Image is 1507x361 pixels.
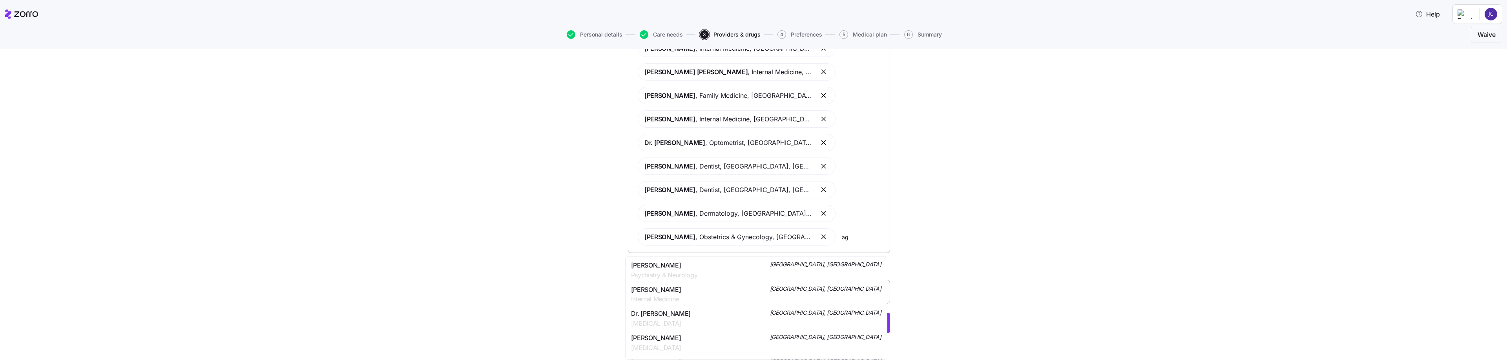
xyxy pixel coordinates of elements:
[1458,9,1473,19] img: Employer logo
[631,333,682,343] span: [PERSON_NAME]
[565,30,622,39] a: Personal details
[653,32,683,37] span: Care needs
[631,309,691,319] span: Dr. [PERSON_NAME]
[777,30,822,39] button: 4Preferences
[640,30,683,39] button: Care needs
[1485,8,1497,20] img: 1cba35d8d565624e59f9523849a83a39
[700,30,761,39] button: 3Providers & drugs
[644,139,705,147] span: Dr. [PERSON_NAME]
[631,294,681,304] span: Internal Medicine
[853,32,887,37] span: Medical plan
[770,309,881,317] span: [GEOGRAPHIC_DATA], [GEOGRAPHIC_DATA]
[631,270,698,280] span: Psychiatry & Neurology
[770,285,881,293] span: [GEOGRAPHIC_DATA], [GEOGRAPHIC_DATA]
[839,30,848,39] span: 5
[644,162,695,170] span: [PERSON_NAME]
[644,92,695,99] span: [PERSON_NAME]
[644,209,695,217] span: [PERSON_NAME]
[842,233,885,241] input: Search your doctors
[644,67,813,77] span: , Internal Medicine , [GEOGRAPHIC_DATA], [GEOGRAPHIC_DATA]
[644,138,813,148] span: , Optometrist , [GEOGRAPHIC_DATA], [GEOGRAPHIC_DATA]
[700,30,709,39] span: 3
[644,68,748,76] span: [PERSON_NAME] [PERSON_NAME]
[918,32,942,37] span: Summary
[1478,30,1496,39] span: Waive
[644,115,695,123] span: [PERSON_NAME]
[791,32,822,37] span: Preferences
[1409,6,1446,22] button: Help
[904,30,913,39] span: 6
[644,185,813,195] span: , Dentist , [GEOGRAPHIC_DATA], [GEOGRAPHIC_DATA]
[638,30,683,39] a: Care needs
[770,260,881,268] span: [GEOGRAPHIC_DATA], [GEOGRAPHIC_DATA]
[839,30,887,39] button: 5Medical plan
[644,232,813,242] span: , Obstetrics & Gynecology , [GEOGRAPHIC_DATA], [GEOGRAPHIC_DATA]
[567,30,622,39] button: Personal details
[644,209,813,218] span: , Dermatology , [GEOGRAPHIC_DATA], [GEOGRAPHIC_DATA]
[1415,9,1440,19] span: Help
[631,343,682,353] span: [MEDICAL_DATA]
[644,114,813,124] span: , Internal Medicine , [GEOGRAPHIC_DATA], [GEOGRAPHIC_DATA]
[631,319,691,328] span: [MEDICAL_DATA]
[631,260,698,270] span: [PERSON_NAME]
[699,30,761,39] a: 3Providers & drugs
[770,333,881,341] span: [GEOGRAPHIC_DATA], [GEOGRAPHIC_DATA]
[904,30,942,39] button: 6Summary
[644,233,695,241] span: [PERSON_NAME]
[644,44,813,53] span: , Internal Medicine , [GEOGRAPHIC_DATA], [GEOGRAPHIC_DATA]
[644,44,695,52] span: [PERSON_NAME]
[1471,27,1502,42] button: Waive
[644,186,695,194] span: [PERSON_NAME]
[777,30,786,39] span: 4
[631,285,681,295] span: [PERSON_NAME]
[713,32,761,37] span: Providers & drugs
[644,91,813,101] span: , Family Medicine , [GEOGRAPHIC_DATA], [GEOGRAPHIC_DATA]
[580,32,622,37] span: Personal details
[644,161,813,171] span: , Dentist , [GEOGRAPHIC_DATA], [GEOGRAPHIC_DATA]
